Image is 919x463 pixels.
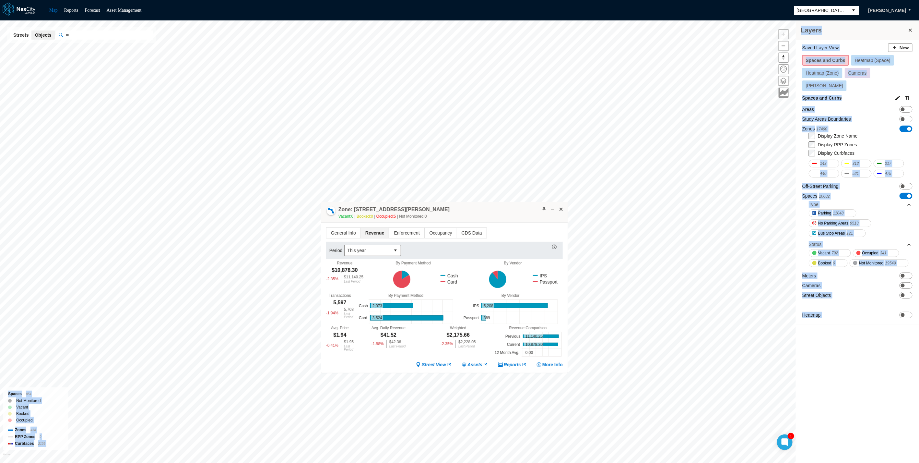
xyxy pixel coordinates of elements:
span: This year [347,247,388,254]
div: 5,597 [334,299,347,306]
button: 440 [809,170,839,177]
label: Vacant [16,404,28,410]
label: Saved Layer View [802,44,839,51]
span: 341 [880,250,887,256]
label: Off-Street Parking [802,183,839,189]
div: By Payment Method [365,261,462,265]
span: Reports [504,361,521,368]
button: 143 [809,160,839,167]
label: Display RPP Zones [818,142,857,147]
div: Type [809,200,912,209]
span: Bus Stop Areas [818,230,845,237]
text: Passport [464,316,479,320]
span: 521 [853,170,859,177]
text: Current [507,342,520,347]
div: Last Period [458,345,476,348]
a: Asset Management [107,8,142,13]
span: [PERSON_NAME] [868,7,906,14]
button: 312 [841,160,872,167]
label: Occupied [16,417,33,423]
div: -1.94 % [326,308,338,319]
div: Spaces [8,391,64,397]
button: Vacant792 [809,249,851,257]
span: 19549 [885,260,896,266]
span: Revenue [361,228,389,238]
button: Objects [31,30,54,40]
div: 5,708 [344,308,354,311]
a: Mapbox homepage [3,454,10,461]
div: Revenue Comparison [493,326,563,330]
text: Cash [359,303,368,308]
button: Spaces and Curbs [802,55,849,66]
div: -0.41 % [326,340,338,351]
span: 440 [820,170,827,177]
span: [GEOGRAPHIC_DATA][PERSON_NAME] [797,7,846,14]
span: Heatmap (Zone) [806,70,839,76]
span: Parking [818,210,831,216]
span: New [900,44,909,51]
span: 0 [40,435,41,439]
label: Meters [802,273,816,279]
div: -2.35 % [441,340,453,348]
label: Zones [802,126,827,132]
span: Zoom in [779,30,788,39]
div: Avg. Daily Revenue [371,326,406,330]
text: Previous [505,334,521,338]
button: No Parking Areas9513 [809,219,871,227]
button: Heatmap (Space) [851,55,894,66]
button: select [390,245,401,256]
span: Occupied: 5 [376,214,399,219]
label: Not Monitored [16,397,41,404]
span: 20682 [819,194,830,199]
div: By Payment Method [357,293,454,298]
span: 854 [26,392,31,396]
div: Last Period [344,280,363,283]
div: $2,175.66 [447,332,470,339]
div: Double-click to make header text selectable [338,206,450,220]
button: Key metrics [779,88,789,98]
button: Occupied341 [853,249,900,257]
a: Forecast [85,8,100,13]
button: 475 [874,170,904,177]
button: Heatmap (Zone) [802,68,842,78]
label: Period [329,247,344,254]
span: More Info [542,361,563,368]
div: $11,140.25 [344,275,363,279]
text: IPS [473,303,479,308]
button: Layers management [779,76,789,86]
button: [PERSON_NAME] [802,80,847,91]
span: Not Monitored: 0 [399,214,427,219]
a: Reports [64,8,78,13]
span: Not Monitored [859,260,883,266]
span: [PERSON_NAME] [806,83,843,88]
div: $2,228.05 [458,340,476,344]
button: Not Monitored19549 [850,259,909,267]
button: [PERSON_NAME] [862,5,913,16]
a: Assets [462,361,488,368]
div: By Vendor [462,293,559,298]
div: By Vendor [464,261,561,265]
label: Booked [16,410,29,417]
button: Booked0 [809,259,848,267]
button: Zoom out [779,41,789,51]
button: select [849,6,859,15]
span: 475 [885,170,891,177]
span: Vacant: 0 [338,214,357,219]
div: Last Period [344,345,354,351]
div: Last Period [344,312,354,319]
label: Street Objects [802,292,831,299]
span: 217 [885,160,891,167]
div: -2.35 % [326,275,338,283]
span: Vacant [818,250,830,256]
span: No Parking Areas [818,220,848,226]
h4: Double-click to make header text selectable [338,206,450,213]
span: 312 [853,160,859,167]
div: Weighted [450,326,466,330]
button: Parking11048 [809,209,856,217]
span: Reset bearing to north [779,53,788,62]
text: 10,878.30 [525,342,543,347]
div: $1.94 [334,332,347,339]
button: Home [779,64,789,74]
div: Revenue [337,261,353,265]
span: Occupied [862,250,879,256]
